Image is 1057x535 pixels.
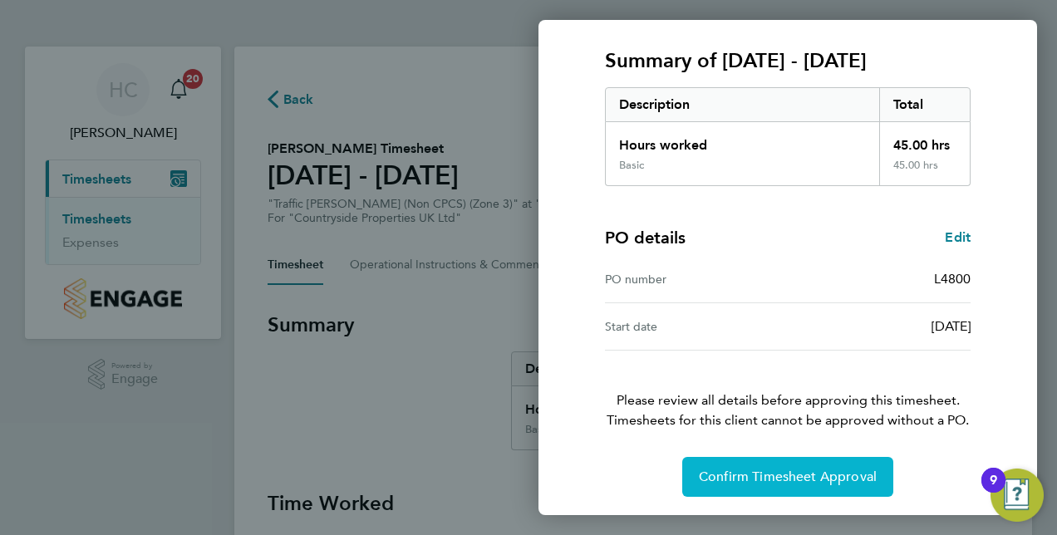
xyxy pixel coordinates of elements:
a: Edit [945,228,971,248]
div: PO number [605,269,788,289]
span: L4800 [934,271,971,287]
p: Please review all details before approving this timesheet. [585,351,991,430]
div: Hours worked [606,122,879,159]
h4: PO details [605,226,686,249]
div: Total [879,88,971,121]
div: 9 [990,480,997,502]
div: Summary of 25 - 31 Aug 2025 [605,87,971,186]
div: Start date [605,317,788,336]
div: Basic [619,159,644,172]
span: Timesheets for this client cannot be approved without a PO. [585,410,991,430]
div: Description [606,88,879,121]
div: [DATE] [788,317,971,336]
h3: Summary of [DATE] - [DATE] [605,47,971,74]
span: Confirm Timesheet Approval [699,469,877,485]
button: Confirm Timesheet Approval [682,457,893,497]
span: Edit [945,229,971,245]
div: 45.00 hrs [879,122,971,159]
div: 45.00 hrs [879,159,971,185]
button: Open Resource Center, 9 new notifications [991,469,1044,522]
